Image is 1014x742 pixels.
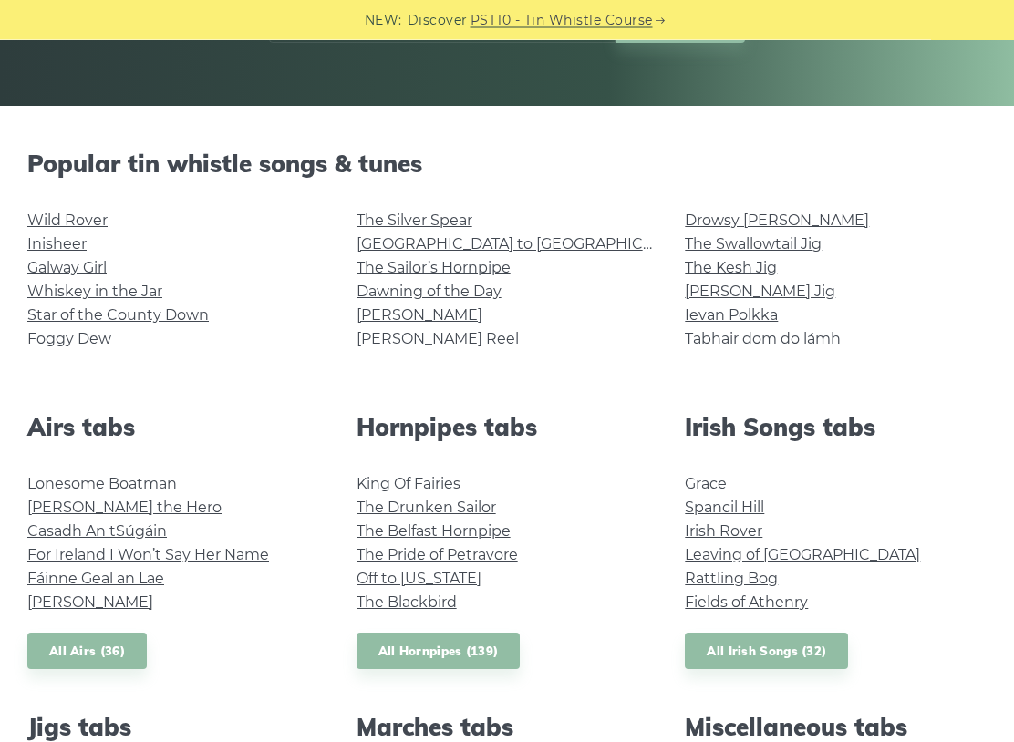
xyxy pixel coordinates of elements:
[365,10,402,31] span: NEW:
[27,283,162,301] a: Whiskey in the Jar
[27,150,987,179] h2: Popular tin whistle songs & tunes
[357,594,457,612] a: The Blackbird
[357,547,518,564] a: The Pride of Petravore
[685,260,777,277] a: The Kesh Jig
[685,283,835,301] a: [PERSON_NAME] Jig
[27,236,87,253] a: Inisheer
[357,571,481,588] a: Off to [US_STATE]
[27,594,153,612] a: [PERSON_NAME]
[27,414,329,442] h2: Airs tabs
[27,714,329,742] h2: Jigs tabs
[357,414,658,442] h2: Hornpipes tabs
[685,547,920,564] a: Leaving of [GEOGRAPHIC_DATA]
[685,523,762,541] a: Irish Rover
[685,714,987,742] h2: Miscellaneous tabs
[27,547,269,564] a: For Ireland I Won’t Say Her Name
[685,331,841,348] a: Tabhair dom do lámh
[27,634,147,671] a: All Airs (36)
[27,500,222,517] a: [PERSON_NAME] the Hero
[357,523,511,541] a: The Belfast Hornpipe
[357,500,496,517] a: The Drunken Sailor
[357,260,511,277] a: The Sailor’s Hornpipe
[357,714,658,742] h2: Marches tabs
[685,476,727,493] a: Grace
[685,500,764,517] a: Spancil Hill
[27,331,111,348] a: Foggy Dew
[408,10,468,31] span: Discover
[357,331,519,348] a: [PERSON_NAME] Reel
[685,571,778,588] a: Rattling Bog
[685,212,869,230] a: Drowsy [PERSON_NAME]
[27,260,107,277] a: Galway Girl
[27,307,209,325] a: Star of the County Down
[27,212,108,230] a: Wild Rover
[685,414,987,442] h2: Irish Songs tabs
[357,236,693,253] a: [GEOGRAPHIC_DATA] to [GEOGRAPHIC_DATA]
[27,523,167,541] a: Casadh An tSúgáin
[357,307,482,325] a: [PERSON_NAME]
[471,10,653,31] a: PST10 - Tin Whistle Course
[685,307,778,325] a: Ievan Polkka
[685,594,808,612] a: Fields of Athenry
[357,476,460,493] a: King Of Fairies
[27,476,177,493] a: Lonesome Boatman
[27,571,164,588] a: Fáinne Geal an Lae
[357,634,521,671] a: All Hornpipes (139)
[357,212,472,230] a: The Silver Spear
[357,283,502,301] a: Dawning of the Day
[685,634,848,671] a: All Irish Songs (32)
[685,236,822,253] a: The Swallowtail Jig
